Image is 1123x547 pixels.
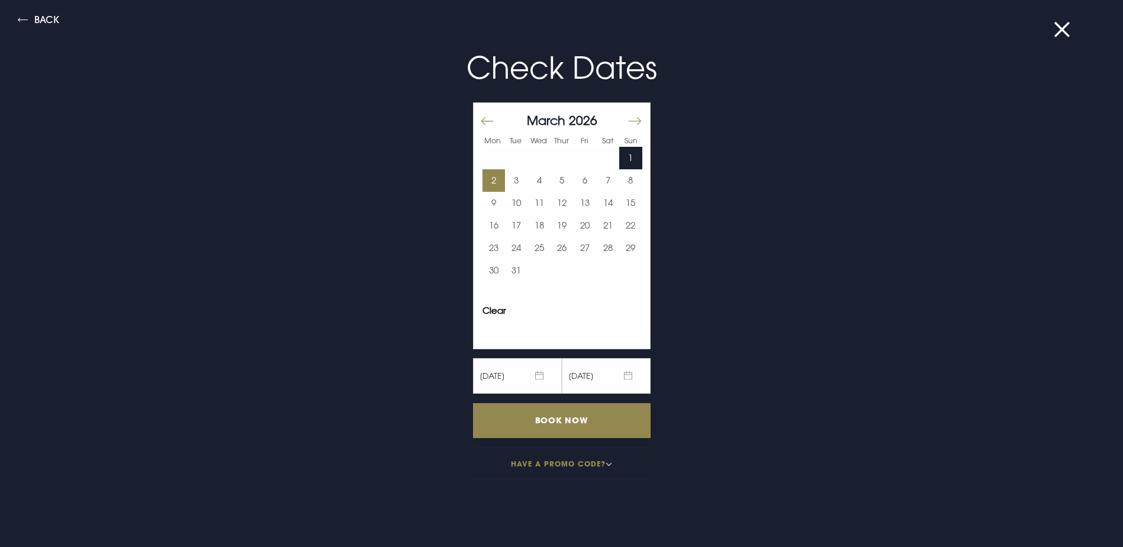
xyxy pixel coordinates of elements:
button: 14 [596,192,619,214]
button: 3 [505,169,528,192]
span: [DATE] [562,358,651,394]
td: Choose Monday, March 30, 2026 as your end date. [482,259,506,282]
button: 2 [482,169,506,192]
td: Choose Friday, March 13, 2026 as your end date. [574,192,597,214]
button: 30 [482,259,506,282]
td: Choose Thursday, March 19, 2026 as your end date. [551,214,574,237]
td: Choose Saturday, March 14, 2026 as your end date. [596,192,619,214]
td: Choose Thursday, March 26, 2026 as your end date. [551,237,574,259]
td: Choose Saturday, March 7, 2026 as your end date. [596,169,619,192]
td: Choose Friday, March 20, 2026 as your end date. [574,214,597,237]
button: 17 [505,214,528,237]
td: Choose Monday, March 9, 2026 as your end date. [482,192,506,214]
button: Move backward to switch to the previous month. [480,108,494,133]
td: Choose Sunday, March 22, 2026 as your end date. [619,214,642,237]
td: Choose Sunday, March 15, 2026 as your end date. [619,192,642,214]
button: 10 [505,192,528,214]
button: Back [18,15,59,28]
span: 2026 [569,112,597,128]
span: March [527,112,565,128]
button: 4 [528,169,551,192]
input: Book Now [473,403,651,438]
button: 27 [574,237,597,259]
button: 15 [619,192,642,214]
td: Choose Wednesday, March 11, 2026 as your end date. [528,192,551,214]
button: 5 [551,169,574,192]
button: Move forward to switch to the next month. [627,108,641,133]
td: Choose Wednesday, March 18, 2026 as your end date. [528,214,551,237]
td: Choose Friday, March 6, 2026 as your end date. [574,169,597,192]
button: 26 [551,237,574,259]
td: Choose Tuesday, March 31, 2026 as your end date. [505,259,528,282]
button: 16 [482,214,506,237]
button: 29 [619,237,642,259]
span: [DATE] [473,358,562,394]
button: 31 [505,259,528,282]
button: 22 [619,214,642,237]
button: Have a promo code? [473,448,651,480]
button: 23 [482,237,506,259]
td: Choose Monday, March 2, 2026 as your end date. [482,169,506,192]
td: Choose Thursday, March 12, 2026 as your end date. [551,192,574,214]
button: 7 [596,169,619,192]
td: Choose Tuesday, March 17, 2026 as your end date. [505,214,528,237]
button: 21 [596,214,619,237]
button: 13 [574,192,597,214]
button: 28 [596,237,619,259]
td: Choose Sunday, March 1, 2026 as your end date. [619,147,642,169]
button: 24 [505,237,528,259]
td: Choose Saturday, March 28, 2026 as your end date. [596,237,619,259]
td: Choose Wednesday, March 4, 2026 as your end date. [528,169,551,192]
button: 6 [574,169,597,192]
button: 20 [574,214,597,237]
td: Choose Thursday, March 5, 2026 as your end date. [551,169,574,192]
button: 8 [619,169,642,192]
td: Choose Tuesday, March 10, 2026 as your end date. [505,192,528,214]
td: Choose Sunday, March 29, 2026 as your end date. [619,237,642,259]
button: 25 [528,237,551,259]
td: Choose Tuesday, March 3, 2026 as your end date. [505,169,528,192]
td: Choose Tuesday, March 24, 2026 as your end date. [505,237,528,259]
button: 9 [482,192,506,214]
button: 11 [528,192,551,214]
td: Choose Saturday, March 21, 2026 as your end date. [596,214,619,237]
button: 18 [528,214,551,237]
td: Choose Monday, March 16, 2026 as your end date. [482,214,506,237]
button: Clear [482,306,506,315]
button: 1 [619,147,642,169]
td: Choose Wednesday, March 25, 2026 as your end date. [528,237,551,259]
td: Choose Sunday, March 8, 2026 as your end date. [619,169,642,192]
button: 12 [551,192,574,214]
p: Check Dates [280,45,844,91]
button: 19 [551,214,574,237]
td: Choose Monday, March 23, 2026 as your end date. [482,237,506,259]
td: Choose Friday, March 27, 2026 as your end date. [574,237,597,259]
